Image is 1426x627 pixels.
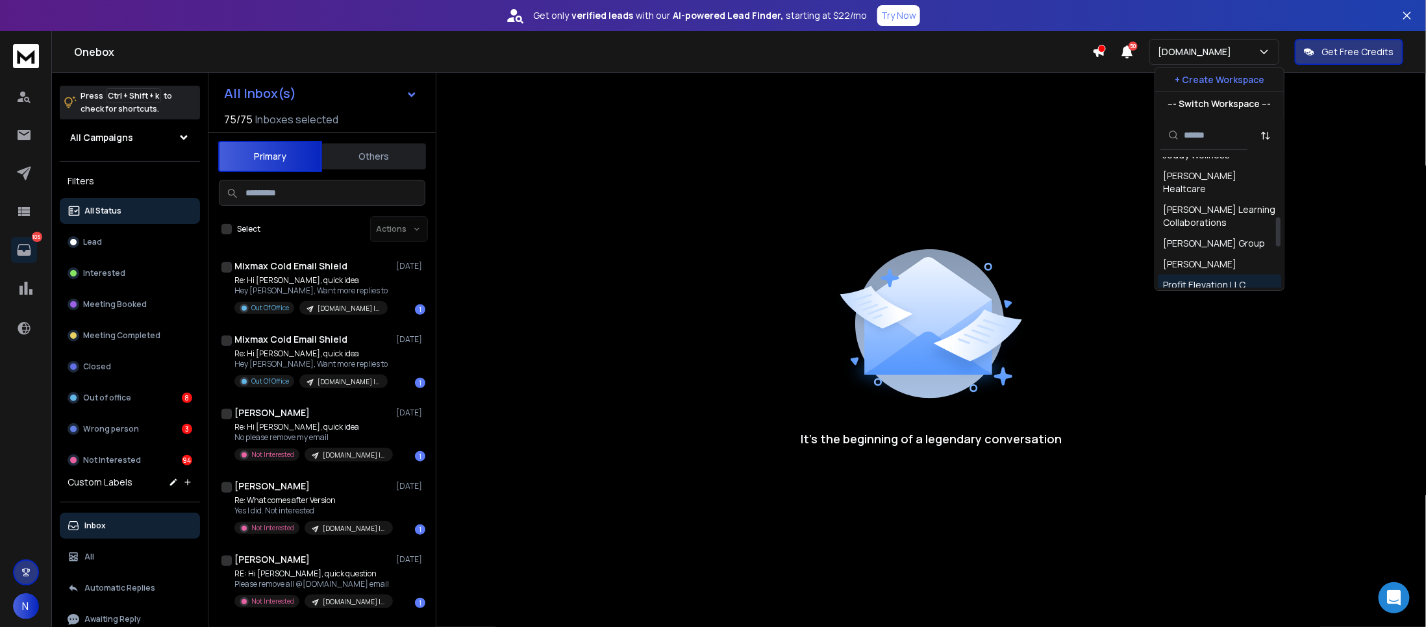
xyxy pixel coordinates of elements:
p: [DOMAIN_NAME] | 14.2k Coaches-Consulting-Fitness-IT [318,377,380,387]
p: Inbox [84,521,106,531]
p: All [84,552,94,562]
button: Meeting Completed [60,323,200,349]
p: + Create Workspace [1175,73,1264,86]
span: Ctrl + Shift + k [106,88,161,103]
button: Get Free Credits [1295,39,1403,65]
button: Meeting Booked [60,291,200,317]
div: Profit Elevation LLC [1163,278,1245,291]
button: Primary [218,141,322,172]
button: Not Interested94 [60,447,200,473]
button: Wrong person3 [60,416,200,442]
button: Interested [60,260,200,286]
p: Get only with our starting at $22/mo [533,9,867,22]
p: Not Interested [251,596,294,606]
p: Try Now [881,9,916,22]
h3: Filters [60,172,200,190]
p: Re: Hi [PERSON_NAME], quick idea [234,422,390,432]
p: [DATE] [396,554,425,565]
p: Not Interested [83,455,141,465]
div: [PERSON_NAME] [1163,258,1236,271]
h1: Mixmax Cold Email Shield [234,333,347,346]
h1: Mixmax Cold Email Shield [234,260,347,273]
h3: Custom Labels [68,476,132,489]
p: Yes I did. Not interested [234,506,390,516]
p: RE: Hi [PERSON_NAME], quick question [234,569,390,579]
span: 50 [1129,42,1138,51]
button: Out of office8 [60,385,200,411]
p: [DATE] [396,481,425,491]
p: All Status [84,206,121,216]
p: Re: Hi [PERSON_NAME], quick idea [234,349,388,359]
p: Re: Hi [PERSON_NAME], quick idea [234,275,388,286]
p: Interested [83,268,125,278]
div: 3 [182,424,192,434]
button: N [13,593,39,619]
button: All Status [60,198,200,224]
p: [DATE] [396,334,425,345]
p: --- Switch Workspace --- [1168,97,1271,110]
h1: [PERSON_NAME] [234,553,310,566]
p: Lead [83,237,102,247]
div: 1 [415,378,425,388]
button: Others [322,142,426,171]
h1: All Inbox(s) [224,87,296,100]
strong: AI-powered Lead Finder, [673,9,783,22]
span: 75 / 75 [224,112,253,127]
p: 105 [32,232,42,242]
p: It’s the beginning of a legendary conversation [801,430,1062,448]
p: Please remove all @[DOMAIN_NAME] email [234,579,390,589]
p: Awaiting Reply [84,614,141,624]
button: Try Now [877,5,920,26]
p: Closed [83,362,111,372]
button: Closed [60,354,200,380]
p: Hey [PERSON_NAME], Want more replies to [234,359,388,369]
p: [DOMAIN_NAME] | 14.2k Coaches-Consulting-Fitness-IT [318,304,380,313]
p: Get Free Credits [1322,45,1394,58]
h3: Inboxes selected [255,112,338,127]
p: Out of office [83,393,131,403]
p: [DOMAIN_NAME] | 14.2k Coaches-Consulting-Fitness-IT [323,597,385,607]
div: 94 [182,455,192,465]
h1: [PERSON_NAME] [234,480,310,493]
p: Not Interested [251,523,294,533]
h1: [PERSON_NAME] [234,406,310,419]
button: All [60,544,200,570]
div: 1 [415,598,425,608]
button: Sort by Sort A-Z [1253,123,1279,149]
h1: Onebox [74,44,1092,60]
p: No please remove my email [234,432,390,443]
p: Not Interested [251,450,294,460]
p: Press to check for shortcuts. [81,90,172,116]
p: Out Of Office [251,376,289,386]
div: 1 [415,524,425,535]
p: [DOMAIN_NAME] | 14.2k Coaches-Consulting-Fitness-IT [323,524,385,534]
button: Lead [60,229,200,255]
div: 8 [182,393,192,403]
button: + Create Workspace [1155,68,1284,92]
button: Inbox [60,513,200,539]
p: Automatic Replies [84,583,155,593]
label: Select [237,224,260,234]
p: [DOMAIN_NAME] [1158,45,1236,58]
p: Meeting Booked [83,299,147,310]
strong: verified leads [571,9,633,22]
p: Meeting Completed [83,330,160,341]
p: Hey [PERSON_NAME], Want more replies to [234,286,388,296]
button: Automatic Replies [60,575,200,601]
p: [DATE] [396,261,425,271]
p: Wrong person [83,424,139,434]
p: Re: What comes after Version [234,495,390,506]
a: 105 [11,237,37,263]
div: [PERSON_NAME] Learning Collaborations [1163,203,1276,229]
button: All Campaigns [60,125,200,151]
button: All Inbox(s) [214,80,428,106]
img: logo [13,44,39,68]
div: [PERSON_NAME] Group [1163,237,1265,250]
div: 1 [415,304,425,315]
h1: All Campaigns [70,131,133,144]
div: Open Intercom Messenger [1379,582,1410,613]
div: 1 [415,451,425,461]
p: Out Of Office [251,303,289,313]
